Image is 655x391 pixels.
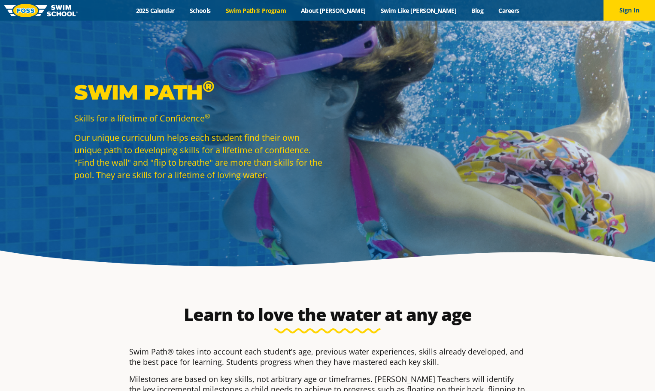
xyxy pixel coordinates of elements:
[74,131,323,181] p: Our unique curriculum helps each student find their own unique path to developing skills for a li...
[182,6,218,15] a: Schools
[4,4,78,17] img: FOSS Swim School Logo
[129,346,526,367] p: Swim Path® takes into account each student’s age, previous water experiences, skills already deve...
[373,6,464,15] a: Swim Like [PERSON_NAME]
[294,6,373,15] a: About [PERSON_NAME]
[125,304,530,325] h2: Learn to love the water at any age
[464,6,491,15] a: Blog
[203,77,214,96] sup: ®
[205,112,210,120] sup: ®
[74,112,323,124] p: Skills for a lifetime of Confidence
[128,6,182,15] a: 2025 Calendar
[491,6,527,15] a: Careers
[218,6,293,15] a: Swim Path® Program
[74,79,323,105] p: Swim Path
